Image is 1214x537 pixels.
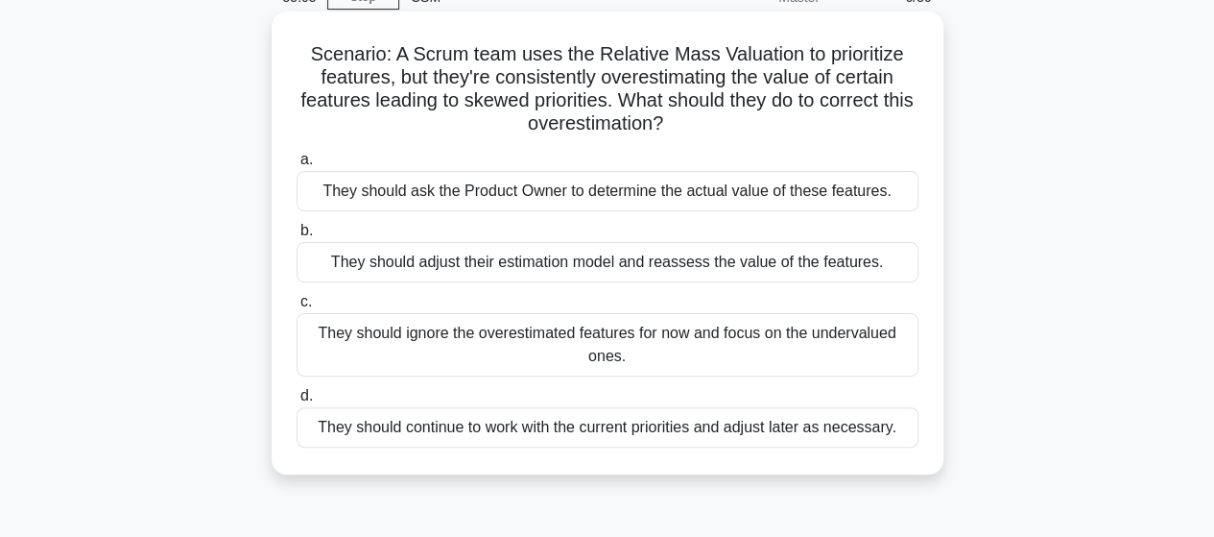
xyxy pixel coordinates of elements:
[300,293,312,309] span: c.
[300,151,313,167] span: a.
[300,387,313,403] span: d.
[295,42,920,136] h5: Scenario: A Scrum team uses the Relative Mass Valuation to prioritize features, but they're consi...
[297,407,918,448] div: They should continue to work with the current priorities and adjust later as necessary.
[297,242,918,282] div: They should adjust their estimation model and reassess the value of the features.
[297,171,918,211] div: They should ask the Product Owner to determine the actual value of these features.
[297,313,918,377] div: They should ignore the overestimated features for now and focus on the undervalued ones.
[300,222,313,238] span: b.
